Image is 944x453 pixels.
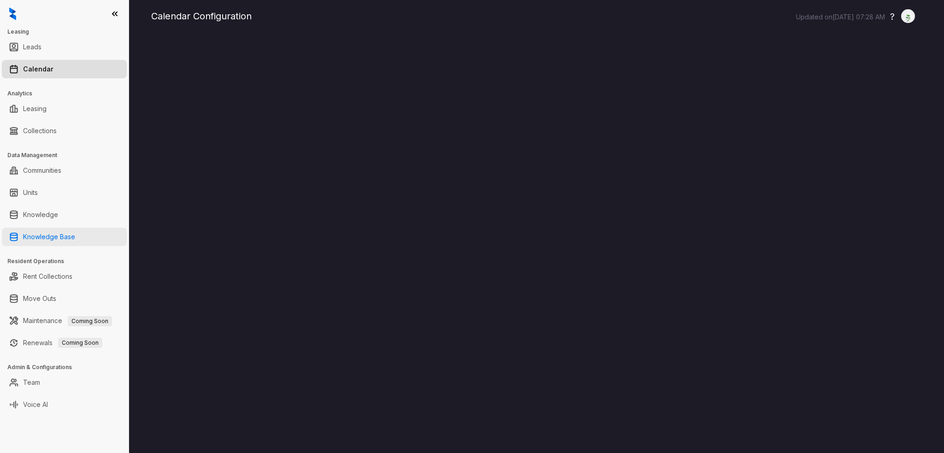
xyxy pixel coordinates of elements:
[151,9,922,23] div: Calendar Configuration
[2,38,127,56] li: Leads
[23,183,38,202] a: Units
[2,228,127,246] li: Knowledge Base
[902,12,914,21] img: UserAvatar
[23,161,61,180] a: Communities
[7,257,129,265] h3: Resident Operations
[7,151,129,159] h3: Data Management
[23,267,72,286] a: Rent Collections
[2,206,127,224] li: Knowledge
[9,7,16,20] img: logo
[2,161,127,180] li: Communities
[23,60,53,78] a: Calendar
[151,37,922,453] iframe: retool
[796,12,885,22] p: Updated on [DATE] 07:28 AM
[2,60,127,78] li: Calendar
[23,373,40,392] a: Team
[23,334,102,352] a: RenewalsComing Soon
[7,28,129,36] h3: Leasing
[2,289,127,308] li: Move Outs
[2,183,127,202] li: Units
[23,122,57,140] a: Collections
[890,10,895,24] button: ?
[7,89,129,98] h3: Analytics
[23,395,48,414] a: Voice AI
[23,289,56,308] a: Move Outs
[7,363,129,371] h3: Admin & Configurations
[2,395,127,414] li: Voice AI
[2,100,127,118] li: Leasing
[23,38,41,56] a: Leads
[23,100,47,118] a: Leasing
[68,316,112,326] span: Coming Soon
[2,373,127,392] li: Team
[2,267,127,286] li: Rent Collections
[58,338,102,348] span: Coming Soon
[23,206,58,224] a: Knowledge
[2,122,127,140] li: Collections
[23,228,75,246] a: Knowledge Base
[2,312,127,330] li: Maintenance
[2,334,127,352] li: Renewals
